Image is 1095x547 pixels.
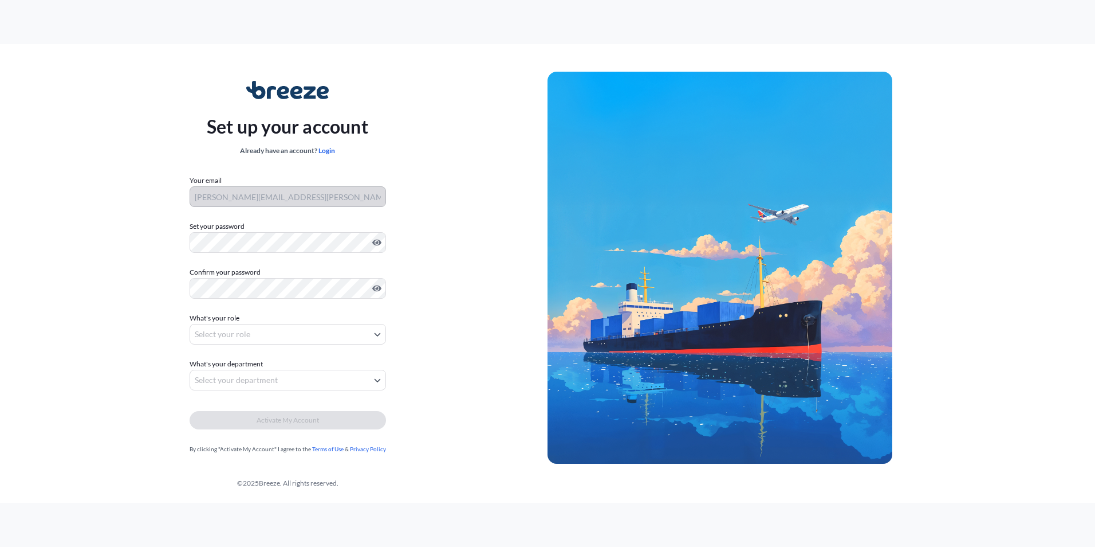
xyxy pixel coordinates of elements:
a: Privacy Policy [350,446,386,452]
span: Select your department [195,374,278,386]
label: Your email [190,175,222,186]
a: Login [318,146,335,155]
span: What's your department [190,358,263,370]
label: Confirm your password [190,267,386,278]
div: By clicking "Activate My Account" I agree to the & [190,443,386,455]
label: Set your password [190,221,386,232]
input: Your email address [190,186,386,207]
button: Activate My Account [190,411,386,429]
span: What's your role [190,312,239,324]
div: © 2025 Breeze. All rights reserved. [27,478,547,489]
a: Terms of Use [312,446,344,452]
div: Already have an account? [207,145,368,157]
button: Select your role [190,324,386,345]
span: Activate My Account [257,415,319,426]
button: Show password [372,238,381,247]
img: Breeze [246,81,329,99]
p: Set up your account [207,113,368,140]
button: Show password [372,284,381,293]
button: Select your department [190,370,386,390]
img: Ship illustration [547,72,892,464]
span: Select your role [195,329,250,340]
